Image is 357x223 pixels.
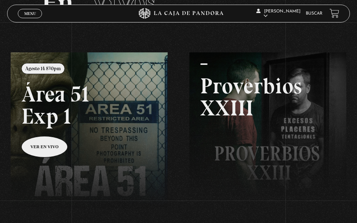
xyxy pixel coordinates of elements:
[22,17,38,22] span: Cerrar
[24,11,36,16] span: Menu
[306,11,322,16] a: Buscar
[256,9,300,18] span: [PERSON_NAME]
[330,9,339,18] a: View your shopping cart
